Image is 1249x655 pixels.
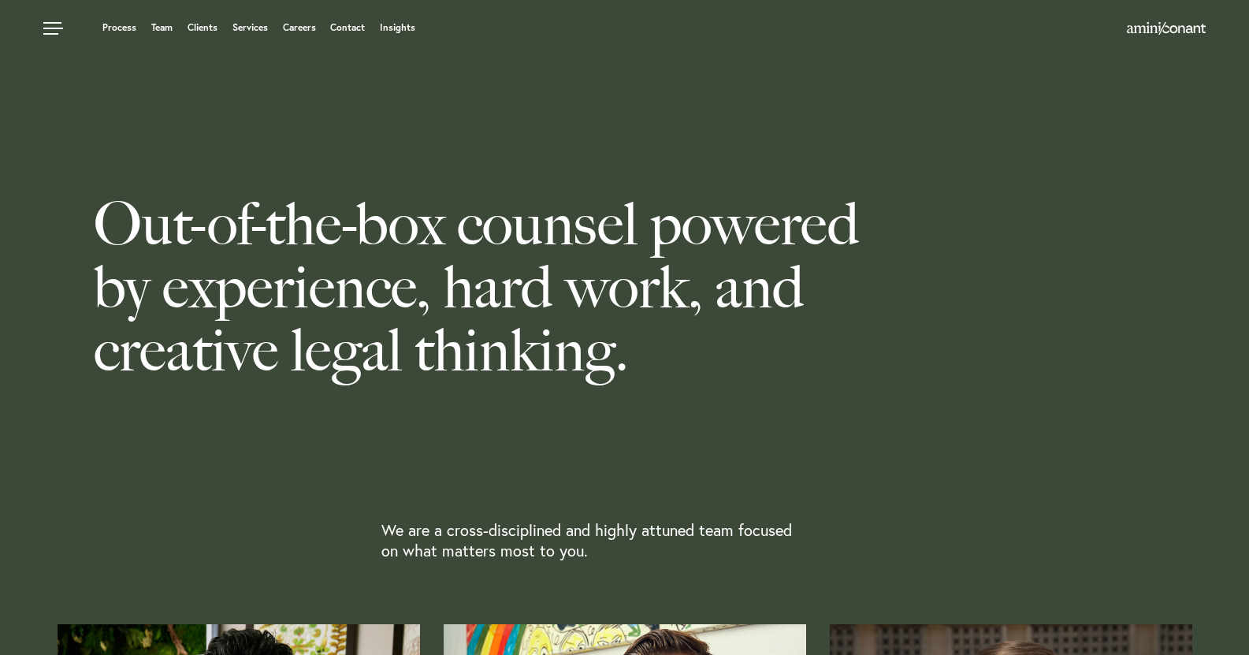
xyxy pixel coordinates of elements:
[1127,22,1206,35] img: Amini & Conant
[330,23,365,32] a: Contact
[381,520,801,561] p: We are a cross-disciplined and highly attuned team focused on what matters most to you.
[232,23,268,32] a: Services
[188,23,217,32] a: Clients
[151,23,173,32] a: Team
[380,23,415,32] a: Insights
[102,23,136,32] a: Process
[1127,23,1206,35] a: Home
[283,23,316,32] a: Careers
